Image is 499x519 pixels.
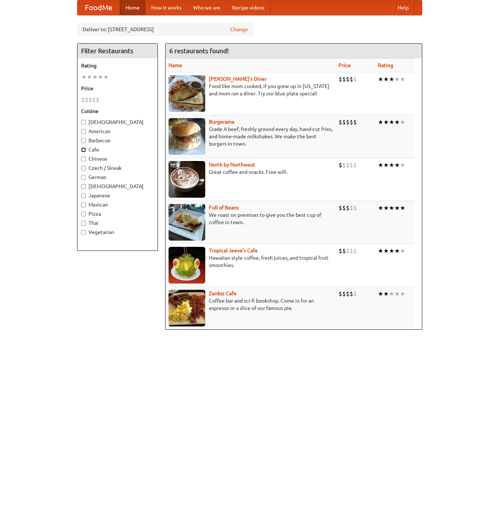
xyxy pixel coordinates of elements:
[400,161,405,169] li: ★
[400,204,405,212] li: ★
[187,0,226,15] a: Who we are
[81,129,86,134] input: American
[339,290,342,298] li: $
[353,118,357,126] li: $
[81,107,154,115] h5: Cuisine
[378,75,383,83] li: ★
[169,204,205,241] img: beans.jpg
[389,204,394,212] li: ★
[81,201,154,208] label: Mexican
[353,75,357,83] li: $
[81,221,86,226] input: Thai
[120,0,145,15] a: Home
[350,247,353,255] li: $
[81,157,86,161] input: Chinese
[169,254,333,269] p: Hawaiian style coffee, fresh juices, and tropical fruit smoothies.
[77,0,120,15] a: FoodMe
[81,147,86,152] input: Cafe
[389,118,394,126] li: ★
[342,204,346,212] li: $
[81,230,86,235] input: Vegetarian
[346,118,350,126] li: $
[169,161,205,198] img: north.jpg
[92,73,98,81] li: ★
[346,247,350,255] li: $
[389,75,394,83] li: ★
[339,204,342,212] li: $
[98,73,103,81] li: ★
[209,119,234,125] a: Burgerama
[389,290,394,298] li: ★
[346,290,350,298] li: $
[400,247,405,255] li: ★
[394,290,400,298] li: ★
[209,162,255,168] a: North by Northwest
[394,75,400,83] li: ★
[378,290,383,298] li: ★
[81,210,154,218] label: Pizza
[339,62,351,68] a: Price
[77,23,253,36] div: Deliver to: [STREET_ADDRESS]
[81,96,85,104] li: $
[81,192,154,199] label: Japanese
[81,146,154,153] label: Cafe
[92,96,96,104] li: $
[81,120,86,125] input: [DEMOGRAPHIC_DATA]
[378,62,393,68] a: Rating
[378,247,383,255] li: ★
[378,118,383,126] li: ★
[81,175,86,180] input: German
[169,83,333,97] p: Food like mom cooked, if you grew up in [US_STATE] and mom ran a diner. Try our blue plate special!
[169,211,333,226] p: We roast on premises to give you the best cup of coffee in town.
[339,247,342,255] li: $
[87,73,92,81] li: ★
[342,118,346,126] li: $
[169,168,333,176] p: Great coffee and snacks. Free wifi.
[81,118,154,126] label: [DEMOGRAPHIC_DATA]
[389,247,394,255] li: ★
[230,26,248,33] a: Change
[169,297,333,312] p: Coffee bar and sci-fi bookshop. Come in for an espresso or a slice of our famous pie.
[169,75,205,112] img: sallys.jpg
[383,118,389,126] li: ★
[383,204,389,212] li: ★
[353,247,357,255] li: $
[226,0,270,15] a: Recipe videos
[342,75,346,83] li: $
[342,161,346,169] li: $
[81,193,86,198] input: Japanese
[169,62,182,68] a: Name
[339,161,342,169] li: $
[400,75,405,83] li: ★
[81,73,87,81] li: ★
[383,161,389,169] li: ★
[169,118,205,155] img: burgerama.jpg
[81,166,86,171] input: Czech / Slovak
[77,44,158,58] h4: Filter Restaurants
[81,219,154,227] label: Thai
[81,212,86,216] input: Pizza
[339,75,342,83] li: $
[209,290,236,296] a: Zardoz Cafe
[81,184,86,189] input: [DEMOGRAPHIC_DATA]
[81,183,154,190] label: [DEMOGRAPHIC_DATA]
[394,204,400,212] li: ★
[209,76,267,82] a: [PERSON_NAME]'s Diner
[342,247,346,255] li: $
[346,204,350,212] li: $
[209,248,258,253] a: Tropical Jeeve's Cafe
[209,205,239,211] a: Full of Beans
[169,47,229,54] ng-pluralize: 6 restaurants found!
[96,96,100,104] li: $
[169,247,205,284] img: jeeves.jpg
[350,75,353,83] li: $
[81,62,154,69] h5: Rating
[342,290,346,298] li: $
[350,118,353,126] li: $
[389,161,394,169] li: ★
